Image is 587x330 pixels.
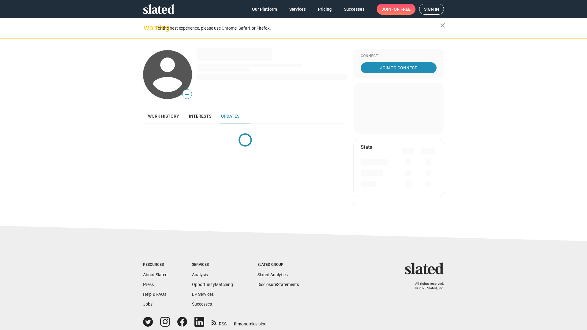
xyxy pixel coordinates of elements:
a: DisclosureStatements [257,282,299,287]
span: Pricing [318,4,332,15]
div: Slated Group [257,262,299,267]
span: Our Platform [252,4,277,15]
a: Our Platform [247,4,282,15]
a: Updates [216,109,244,123]
span: — [183,90,192,98]
a: Analysis [192,272,208,277]
a: Successes [339,4,369,15]
div: Services [192,262,233,267]
a: Successes [192,302,212,306]
a: Sign in [419,4,444,15]
div: Connect [361,54,437,59]
a: Join To Connect [361,62,437,73]
mat-icon: warning [144,24,151,31]
a: Interests [184,109,216,123]
a: Joinfor free [377,4,415,15]
a: About Slated [143,272,168,277]
a: filmonomics blog [234,316,267,327]
span: Interests [189,114,211,119]
div: Resources [143,262,168,267]
span: film [234,321,241,326]
a: Work history [143,109,184,123]
a: Slated Analytics [257,272,288,277]
p: All rights reserved. © 2025 Slated, Inc. [409,282,444,291]
a: EP Services [192,292,214,297]
span: Join To Connect [362,62,435,73]
span: Work history [148,114,179,119]
mat-icon: close [439,22,446,29]
span: Services [289,4,306,15]
mat-card-title: Stats [361,144,372,150]
a: Jobs [143,302,153,306]
span: Updates [221,114,239,119]
span: for free [391,4,411,15]
a: Press [143,282,154,287]
span: Successes [344,4,364,15]
a: OpportunityMatching [192,282,233,287]
span: Sign in [424,4,439,14]
div: For the best experience, please use Chrome, Safari, or Firefox. [155,24,440,32]
a: RSS [212,317,227,327]
a: Services [284,4,311,15]
a: Pricing [313,4,337,15]
a: Help & FAQs [143,292,166,297]
span: Join [382,4,411,15]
